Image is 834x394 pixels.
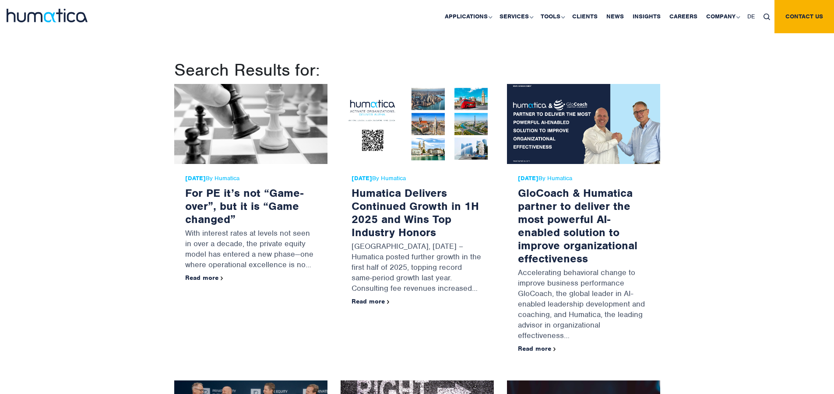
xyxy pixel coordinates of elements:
[352,297,390,305] a: Read more
[518,186,637,265] a: GloCoach & Humatica partner to deliver the most powerful AI-enabled solution to improve organizat...
[553,347,556,351] img: arrowicon
[185,274,223,282] a: Read more
[352,174,372,182] strong: [DATE]
[352,186,479,239] a: Humatica Delivers Continued Growth in 1H 2025 and Wins Top Industry Honors
[352,239,483,298] p: [GEOGRAPHIC_DATA], [DATE] – Humatica posted further growth in the first half of 2025, topping rec...
[352,175,483,182] span: By Humatica
[764,14,770,20] img: search_icon
[518,265,649,345] p: Accelerating behavioral change to improve business performance GloCoach, the global leader in AI-...
[747,13,755,20] span: DE
[507,84,660,164] img: GloCoach & Humatica partner to deliver the most powerful AI-enabled solution to improve organizat...
[185,175,317,182] span: By Humatica
[518,174,538,182] strong: [DATE]
[185,226,317,274] p: With interest rates at levels not seen in over a decade, the private equity model has entered a n...
[387,300,390,304] img: arrowicon
[185,186,303,226] a: For PE it’s not “Game-over”, but it is “Game changed”
[185,174,206,182] strong: [DATE]
[518,345,556,352] a: Read more
[518,175,649,182] span: By Humatica
[341,84,494,164] img: Humatica Delivers Continued Growth in 1H 2025 and Wins Top Industry Honors
[221,276,223,280] img: arrowicon
[174,59,660,80] h1: Search Results for:
[174,84,327,164] img: For PE it’s not “Game-over”, but it is “Game changed”
[7,9,88,22] img: logo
